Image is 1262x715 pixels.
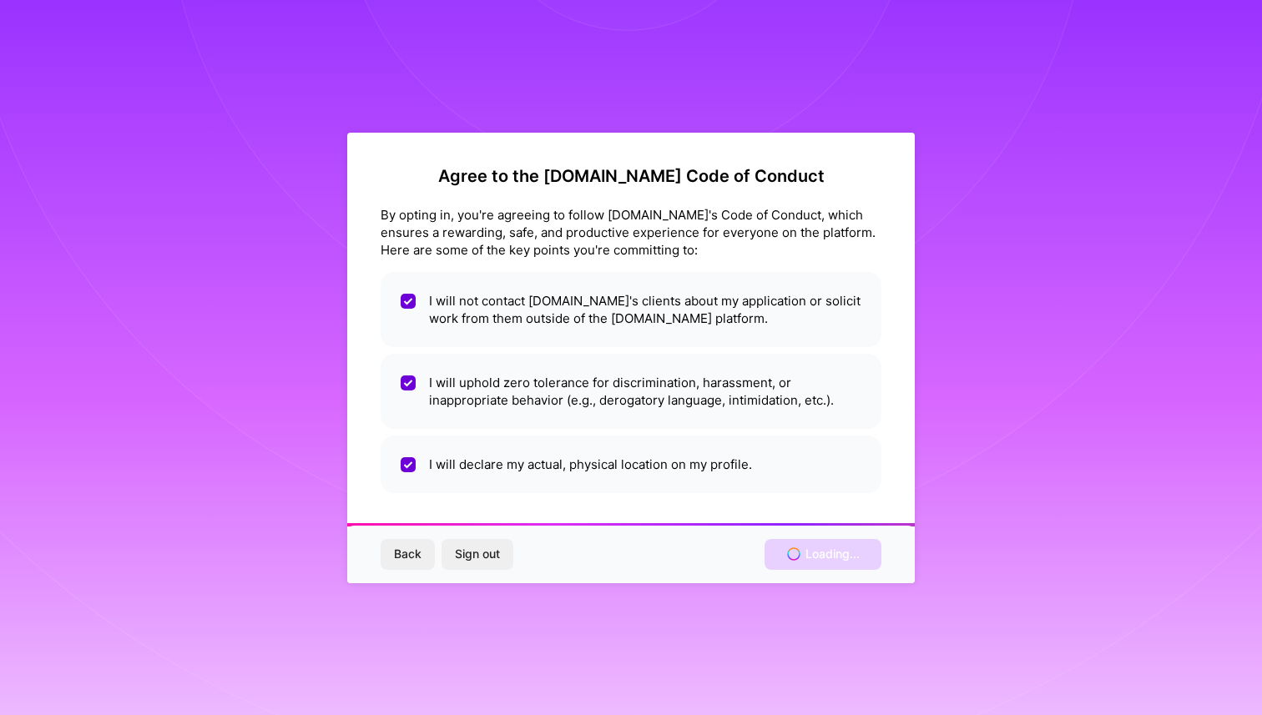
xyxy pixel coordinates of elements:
[381,436,881,493] li: I will declare my actual, physical location on my profile.
[394,546,422,562] span: Back
[455,546,500,562] span: Sign out
[442,539,513,569] button: Sign out
[381,539,435,569] button: Back
[381,206,881,259] div: By opting in, you're agreeing to follow [DOMAIN_NAME]'s Code of Conduct, which ensures a rewardin...
[381,354,881,429] li: I will uphold zero tolerance for discrimination, harassment, or inappropriate behavior (e.g., der...
[381,272,881,347] li: I will not contact [DOMAIN_NAME]'s clients about my application or solicit work from them outside...
[381,166,881,186] h2: Agree to the [DOMAIN_NAME] Code of Conduct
